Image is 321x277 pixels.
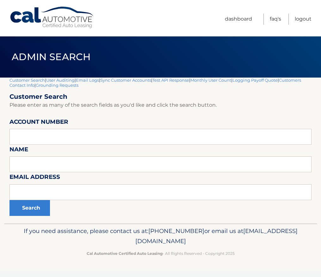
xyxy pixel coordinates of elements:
[9,101,312,110] p: Please enter as many of the search fields as you'd like and click the search button.
[9,200,50,216] button: Search
[9,78,301,88] a: Customers Contact Info
[76,78,99,83] a: Email Logs
[9,93,312,101] h2: Customer Search
[9,78,45,83] a: Customer Search
[9,78,312,223] div: | | | | | | | |
[225,14,252,25] a: Dashboard
[9,172,60,184] label: Email Address
[14,250,308,257] p: - All Rights Reserved - Copyright 2025
[36,83,78,88] a: Grounding Requests
[9,6,95,29] a: Cal Automotive
[152,78,189,83] a: Test API Response
[148,227,204,235] span: [PHONE_NUMBER]
[14,226,308,246] p: If you need assistance, please contact us at: or email us at
[190,78,231,83] a: Monthly User Count
[87,251,163,256] strong: Cal Automotive Certified Auto Leasing
[9,117,68,129] label: Account Number
[100,78,151,83] a: Sync Customer Accounts
[12,51,90,63] span: Admin Search
[46,78,75,83] a: User Auditing
[9,145,28,156] label: Name
[270,14,281,25] a: FAQ's
[232,78,278,83] a: Logging Payoff Quote
[295,14,312,25] a: Logout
